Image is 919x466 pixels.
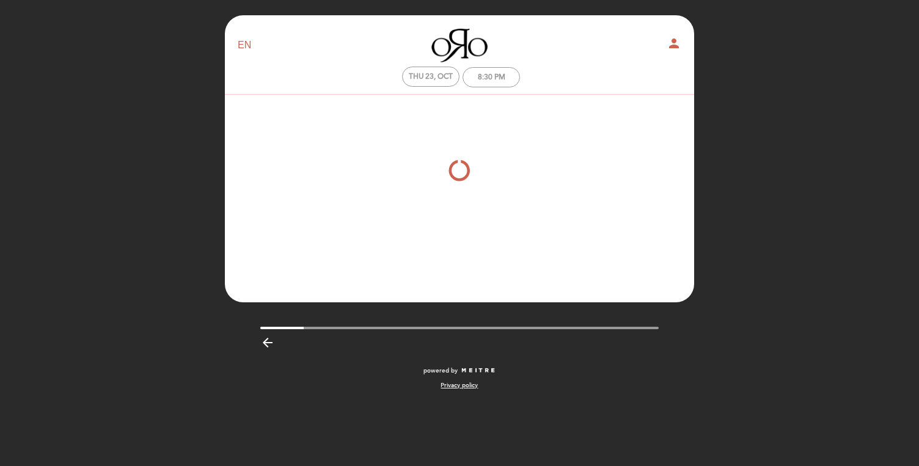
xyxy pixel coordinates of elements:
[260,335,275,350] i: arrow_backward
[409,72,453,81] div: Thu 23, Oct
[383,29,536,62] a: Oro
[667,36,681,55] button: person
[441,381,478,390] a: Privacy policy
[667,36,681,51] i: person
[423,366,496,375] a: powered by
[461,368,496,374] img: MEITRE
[478,73,505,82] div: 8:30 PM
[423,366,458,375] span: powered by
